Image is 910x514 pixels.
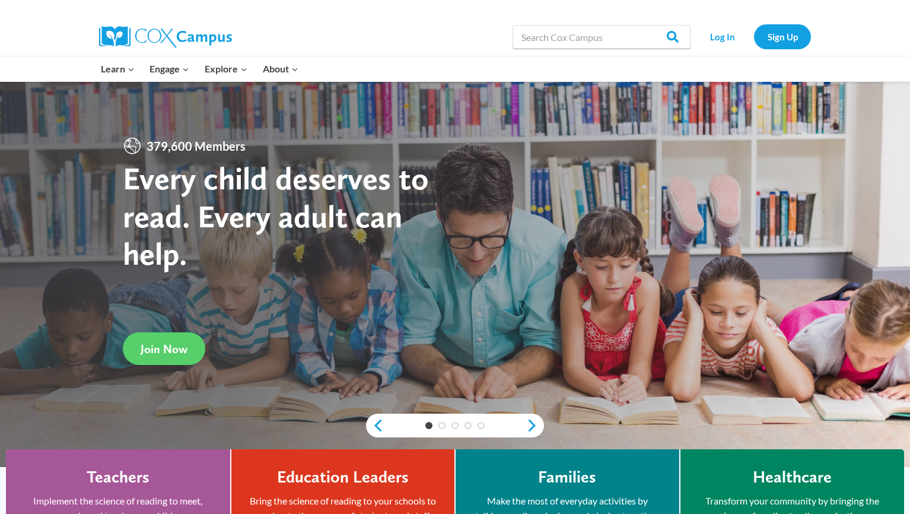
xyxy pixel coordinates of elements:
img: Cox Campus [99,26,232,47]
span: Join Now [141,342,187,356]
span: About [263,61,298,77]
a: Log In [696,24,748,49]
span: Learn [101,61,135,77]
a: Join Now [123,332,205,365]
nav: Primary Navigation [93,56,306,81]
span: 379,600 Members [142,137,250,156]
a: Sign Up [754,24,811,49]
h4: Teachers [87,467,149,487]
a: 4 [464,422,472,429]
h4: Education Leaders [277,467,409,487]
a: previous [366,418,384,433]
input: Search Cox Campus [513,25,691,49]
nav: Secondary Navigation [696,24,811,49]
span: Explore [205,61,247,77]
span: Engage [149,61,189,77]
a: 1 [425,422,432,429]
div: content slider buttons [366,414,544,437]
a: 3 [451,422,459,429]
h4: Families [538,467,596,487]
a: 5 [478,422,485,429]
strong: Every child deserves to read. Every adult can help. [123,159,429,272]
h4: Healthcare [753,467,832,487]
a: 2 [438,422,446,429]
a: next [526,418,544,433]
